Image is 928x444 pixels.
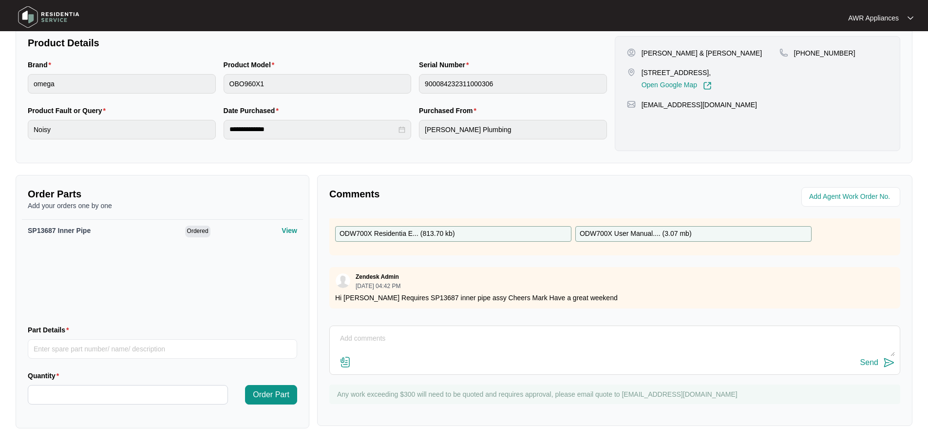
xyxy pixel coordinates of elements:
label: Date Purchased [224,106,283,116]
p: [STREET_ADDRESS], [642,68,712,77]
img: map-pin [627,68,636,77]
input: Product Model [224,74,412,94]
div: Send [860,358,878,367]
p: [EMAIL_ADDRESS][DOMAIN_NAME] [642,100,757,110]
p: Add your orders one by one [28,201,297,211]
img: map-pin [627,100,636,109]
img: map-pin [779,48,788,57]
input: Purchased From [419,120,607,139]
input: Serial Number [419,74,607,94]
input: Part Details [28,339,297,359]
input: Quantity [28,386,227,404]
p: AWR Appliances [848,13,899,23]
button: Order Part [245,385,297,405]
img: user.svg [336,273,350,288]
p: Any work exceeding $300 will need to be quoted and requires approval, please email quote to [EMAI... [337,389,895,399]
p: [PERSON_NAME] & [PERSON_NAME] [642,48,762,58]
p: Product Details [28,36,607,50]
input: Add Agent Work Order No. [809,191,894,203]
img: residentia service logo [15,2,83,32]
label: Part Details [28,325,73,335]
img: Link-External [703,81,712,90]
label: Product Fault or Query [28,106,110,116]
button: Send [860,356,895,369]
input: Product Fault or Query [28,120,216,139]
p: View [282,226,297,235]
img: dropdown arrow [908,16,913,20]
label: Purchased From [419,106,480,116]
input: Date Purchased [229,124,397,135]
p: Zendesk Admin [356,273,399,281]
label: Serial Number [419,60,473,70]
p: Hi [PERSON_NAME] Requires SP13687 inner pipe assy Cheers Mark Have a great weekend [335,293,894,303]
span: SP13687 Inner Pipe [28,227,91,234]
p: [DATE] 04:42 PM [356,283,400,289]
p: Order Parts [28,187,297,201]
p: Comments [329,187,608,201]
a: Open Google Map [642,81,712,90]
p: [PHONE_NUMBER] [794,48,855,58]
p: ODW700X Residentia E... ( 813.70 kb ) [340,229,455,239]
p: ODW700X User Manual.... ( 3.07 mb ) [580,229,692,239]
label: Brand [28,60,55,70]
span: Ordered [185,226,210,237]
img: file-attachment-doc.svg [340,356,351,368]
label: Product Model [224,60,279,70]
span: Order Part [253,389,289,401]
label: Quantity [28,371,63,381]
img: send-icon.svg [883,357,895,368]
img: user-pin [627,48,636,57]
input: Brand [28,74,216,94]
